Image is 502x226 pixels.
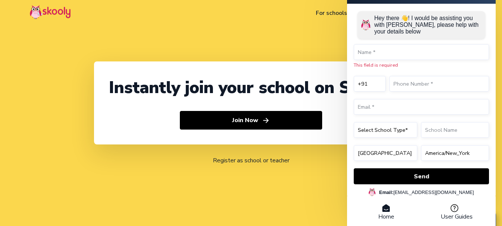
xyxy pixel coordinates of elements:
[30,5,71,19] img: Skooly
[311,7,352,19] a: For schools
[109,76,393,99] div: Instantly join your school on Skooly
[180,111,322,130] button: Join Nowarrow forward outline
[262,117,270,124] ion-icon: arrow forward outline
[213,156,289,165] a: Register as school or teacher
